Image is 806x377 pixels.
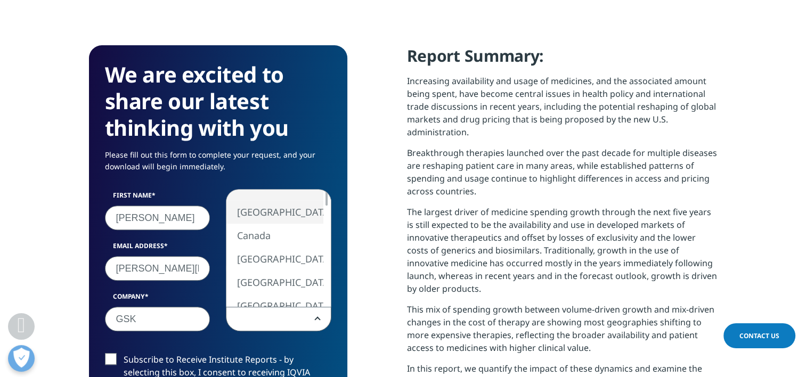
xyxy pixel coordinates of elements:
[105,191,210,206] label: First Name
[105,241,210,256] label: Email Address
[407,75,718,146] p: Increasing availability and usage of medicines, and the associated amount being spent, have becom...
[407,45,718,75] h4: Report Summary:
[407,303,718,362] p: This mix of spending growth between volume-driven growth and mix-driven changes in the cost of th...
[105,61,331,141] h3: We are excited to share our latest thinking with you
[8,345,35,372] button: Open Preferences
[226,271,323,294] li: [GEOGRAPHIC_DATA]
[226,294,323,317] li: [GEOGRAPHIC_DATA]
[407,146,718,206] p: Breakthrough therapies launched over the past decade for multiple diseases are reshaping patient ...
[407,206,718,303] p: The largest driver of medicine spending growth through the next five years is still expected to b...
[226,247,323,271] li: [GEOGRAPHIC_DATA]
[723,323,795,348] a: Contact Us
[226,224,323,247] li: Canada
[105,149,331,181] p: Please fill out this form to complete your request, and your download will begin immediately.
[105,292,210,307] label: Company
[226,200,323,224] li: [GEOGRAPHIC_DATA]
[739,331,779,340] span: Contact Us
